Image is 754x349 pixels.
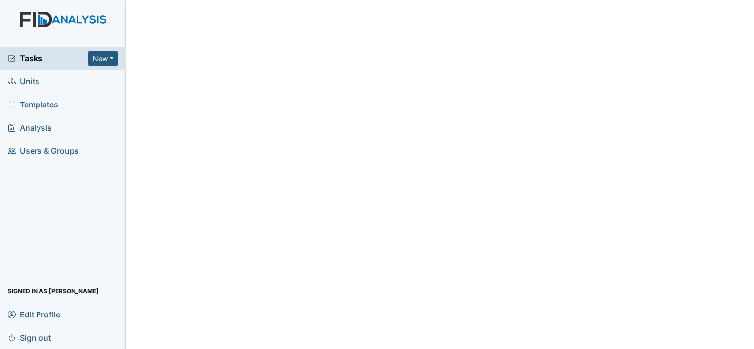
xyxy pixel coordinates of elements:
span: Sign out [8,330,51,345]
span: Analysis [8,120,52,136]
span: Edit Profile [8,307,60,322]
span: Units [8,74,39,89]
span: Users & Groups [8,143,79,159]
span: Templates [8,97,58,112]
span: Signed in as [PERSON_NAME] [8,283,99,299]
a: Tasks [8,52,88,64]
button: New [88,51,118,66]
